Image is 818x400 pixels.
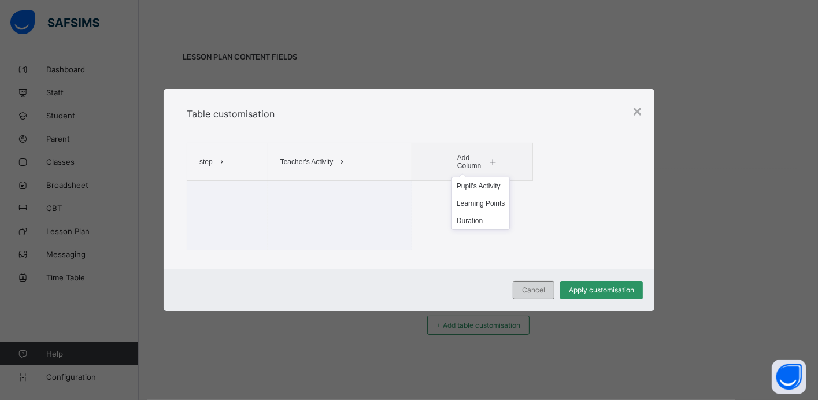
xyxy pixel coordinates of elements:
[199,158,213,166] span: step
[569,286,634,294] span: Apply customisation
[457,154,486,170] span: Add Column
[280,158,334,166] span: Teacher's Activity
[522,286,545,294] span: Cancel
[452,177,509,195] li: dropdown-list-item-pupil_ctivity-0
[452,195,509,212] li: dropdown-list-item-learning_points-1
[632,101,643,120] div: ×
[452,212,509,229] li: dropdown-list-item-duration-2
[772,360,806,394] button: Open asap
[187,108,275,120] span: Table customisation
